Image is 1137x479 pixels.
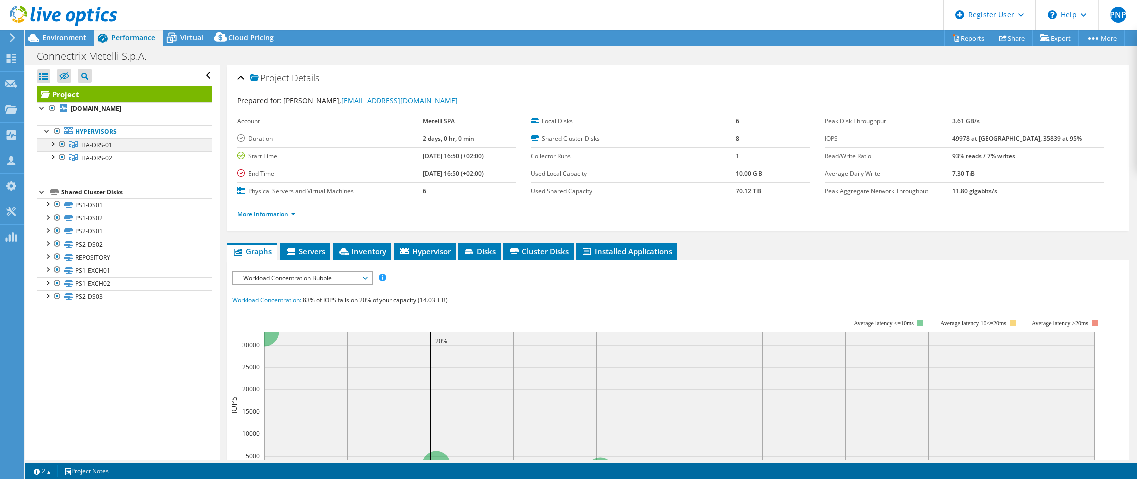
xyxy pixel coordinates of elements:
[42,33,86,42] span: Environment
[37,198,212,211] a: PS1-DS01
[531,116,735,126] label: Local Disks
[736,134,739,143] b: 8
[283,96,458,105] span: [PERSON_NAME],
[37,264,212,277] a: PS1-EXCH01
[37,251,212,264] a: REPOSITORY
[303,296,448,304] span: 83% of IOPS falls on 20% of your capacity (14.03 TiB)
[238,272,367,284] span: Workload Concentration Bubble
[242,429,260,438] text: 10000
[242,407,260,416] text: 15000
[27,465,58,477] a: 2
[228,396,239,414] text: IOPS
[37,225,212,238] a: PS2-DS01
[237,186,423,196] label: Physical Servers and Virtual Machines
[508,246,569,256] span: Cluster Disks
[531,151,735,161] label: Collector Runs
[825,116,952,126] label: Peak Disk Throughput
[250,73,289,83] span: Project
[952,117,980,125] b: 3.61 GB/s
[242,363,260,371] text: 25000
[581,246,672,256] span: Installed Applications
[1032,320,1088,327] text: Average latency >20ms
[61,186,212,198] div: Shared Cluster Disks
[940,320,1006,327] tspan: Average latency 10<=20ms
[531,169,735,179] label: Used Local Capacity
[246,452,260,460] text: 5000
[825,134,952,144] label: IOPS
[423,152,484,160] b: [DATE] 16:50 (+02:00)
[81,141,112,149] span: HA-DRS-01
[338,246,386,256] span: Inventory
[825,169,952,179] label: Average Daily Write
[228,33,274,42] span: Cloud Pricing
[37,290,212,303] a: PS2-DS03
[232,246,272,256] span: Graphs
[37,125,212,138] a: Hypervisors
[237,210,296,218] a: More Information
[423,134,474,143] b: 2 days, 0 hr, 0 min
[237,116,423,126] label: Account
[242,341,260,349] text: 30000
[423,169,484,178] b: [DATE] 16:50 (+02:00)
[111,33,155,42] span: Performance
[285,246,325,256] span: Servers
[825,186,952,196] label: Peak Aggregate Network Throughput
[423,117,455,125] b: Metelli SPA
[32,51,162,62] h1: Connectrix Metelli S.p.A.
[37,277,212,290] a: PS1-EXCH02
[180,33,203,42] span: Virtual
[1032,30,1079,46] a: Export
[952,187,997,195] b: 11.80 gigabits/s
[292,72,319,84] span: Details
[1048,10,1057,19] svg: \n
[944,30,992,46] a: Reports
[399,246,451,256] span: Hypervisor
[341,96,458,105] a: [EMAIL_ADDRESS][DOMAIN_NAME]
[57,465,116,477] a: Project Notes
[992,30,1033,46] a: Share
[531,186,735,196] label: Used Shared Capacity
[237,169,423,179] label: End Time
[1078,30,1125,46] a: More
[825,151,952,161] label: Read/Write Ratio
[37,212,212,225] a: PS1-DS02
[37,102,212,115] a: [DOMAIN_NAME]
[736,152,739,160] b: 1
[37,86,212,102] a: Project
[952,134,1082,143] b: 49978 at [GEOGRAPHIC_DATA], 35839 at 95%
[232,296,301,304] span: Workload Concentration:
[237,134,423,144] label: Duration
[81,154,112,162] span: HA-DRS-02
[736,169,762,178] b: 10.00 GiB
[37,151,212,164] a: HA-DRS-02
[736,117,739,125] b: 6
[952,152,1015,160] b: 93% reads / 7% writes
[952,169,975,178] b: 7.30 TiB
[463,246,496,256] span: Disks
[71,104,121,113] b: [DOMAIN_NAME]
[237,151,423,161] label: Start Time
[237,96,282,105] label: Prepared for:
[242,385,260,393] text: 20000
[37,138,212,151] a: HA-DRS-01
[435,337,447,345] text: 20%
[423,187,426,195] b: 6
[531,134,735,144] label: Shared Cluster Disks
[736,187,761,195] b: 70.12 TiB
[1110,7,1126,23] span: PNP
[37,238,212,251] a: PS2-DS02
[854,320,914,327] tspan: Average latency <=10ms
